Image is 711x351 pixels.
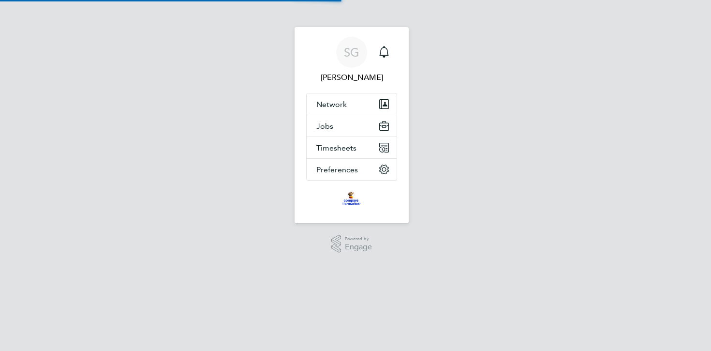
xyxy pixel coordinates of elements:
[344,46,359,59] span: SG
[331,235,372,253] a: Powered byEngage
[345,235,372,243] span: Powered by
[307,115,397,137] button: Jobs
[307,137,397,158] button: Timesheets
[316,165,358,174] span: Preferences
[342,190,360,206] img: bglgroup-logo-retina.png
[307,93,397,115] button: Network
[316,100,347,109] span: Network
[345,243,372,251] span: Engage
[306,190,397,206] a: Go to home page
[295,27,409,223] nav: Main navigation
[316,122,333,131] span: Jobs
[307,159,397,180] button: Preferences
[306,37,397,83] a: SG[PERSON_NAME]
[316,143,356,153] span: Timesheets
[306,72,397,83] span: Simon Guerin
